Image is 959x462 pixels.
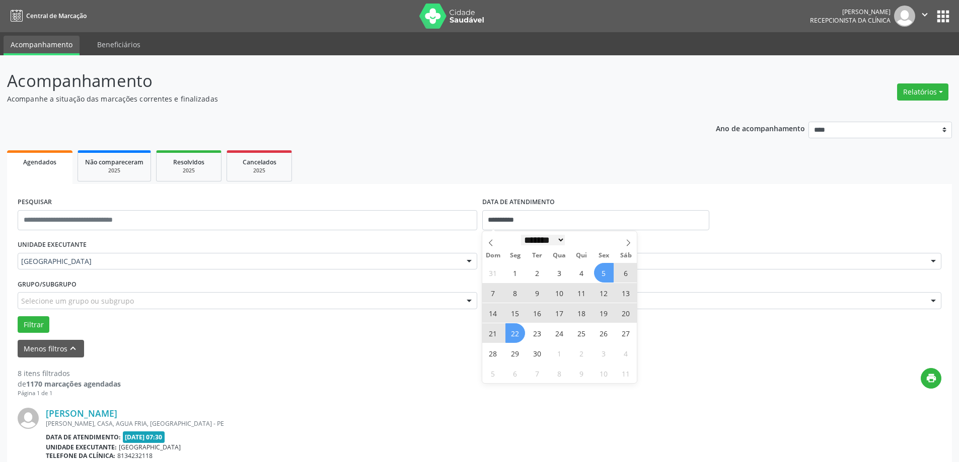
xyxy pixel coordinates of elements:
label: Grupo/Subgrupo [18,276,77,292]
div: 2025 [164,167,214,174]
span: Setembro 19, 2025 [594,303,614,323]
span: Setembro 23, 2025 [528,323,547,343]
span: Setembro 21, 2025 [483,323,503,343]
span: Qua [548,252,570,259]
span: Setembro 30, 2025 [528,343,547,363]
span: Setembro 2, 2025 [528,263,547,283]
button: apps [934,8,952,25]
span: Setembro 9, 2025 [528,283,547,303]
label: UNIDADE EXECUTANTE [18,237,87,253]
span: Setembro 18, 2025 [572,303,592,323]
span: Outubro 11, 2025 [616,363,636,383]
button:  [915,6,934,27]
div: 2025 [85,167,143,174]
div: [PERSON_NAME] [810,8,891,16]
span: Sex [593,252,615,259]
span: Setembro 3, 2025 [550,263,569,283]
div: de [18,379,121,389]
i:  [919,9,930,20]
span: Setembro 11, 2025 [572,283,592,303]
span: Todos os profissionais [486,256,921,266]
span: Seg [504,252,526,259]
span: Setembro 17, 2025 [550,303,569,323]
b: Telefone da clínica: [46,451,115,460]
strong: 1170 marcações agendadas [26,379,121,389]
span: Outubro 9, 2025 [572,363,592,383]
span: Outubro 4, 2025 [616,343,636,363]
span: Outubro 10, 2025 [594,363,614,383]
span: [DATE] 07:30 [123,431,165,443]
span: Setembro 12, 2025 [594,283,614,303]
img: img [894,6,915,27]
span: Selecione um grupo ou subgrupo [21,296,134,306]
b: Data de atendimento: [46,433,121,441]
span: Sáb [615,252,637,259]
a: [PERSON_NAME] [46,408,117,419]
div: 8 itens filtrados [18,368,121,379]
span: Setembro 27, 2025 [616,323,636,343]
span: Setembro 26, 2025 [594,323,614,343]
span: Outubro 2, 2025 [572,343,592,363]
a: Central de Marcação [7,8,87,24]
span: Agosto 31, 2025 [483,263,503,283]
span: Outubro 7, 2025 [528,363,547,383]
span: Outubro 3, 2025 [594,343,614,363]
span: Ter [526,252,548,259]
div: [PERSON_NAME], CASA, AGUA FRIA, [GEOGRAPHIC_DATA] - PE [46,419,790,428]
img: img [18,408,39,429]
span: Central de Marcação [26,12,87,20]
i: print [926,373,937,384]
span: Setembro 4, 2025 [572,263,592,283]
div: 2025 [234,167,284,174]
select: Month [521,235,565,245]
span: Setembro 29, 2025 [505,343,525,363]
span: 8134232118 [117,451,153,460]
label: PESQUISAR [18,195,52,210]
span: Setembro 7, 2025 [483,283,503,303]
span: Outubro 6, 2025 [505,363,525,383]
span: Setembro 10, 2025 [550,283,569,303]
span: Setembro 22, 2025 [505,323,525,343]
span: Cancelados [243,158,276,166]
input: Year [565,235,598,245]
span: Setembro 5, 2025 [594,263,614,283]
button: Menos filtroskeyboard_arrow_up [18,340,84,357]
p: Acompanhamento [7,68,669,94]
b: Unidade executante: [46,443,117,451]
button: Relatórios [897,83,948,101]
span: Qui [570,252,593,259]
span: Dom [482,252,504,259]
span: Outubro 8, 2025 [550,363,569,383]
span: Setembro 13, 2025 [616,283,636,303]
span: [GEOGRAPHIC_DATA] [119,443,181,451]
span: Setembro 14, 2025 [483,303,503,323]
span: Setembro 16, 2025 [528,303,547,323]
p: Ano de acompanhamento [716,122,805,134]
span: Setembro 24, 2025 [550,323,569,343]
span: Setembro 15, 2025 [505,303,525,323]
span: Setembro 28, 2025 [483,343,503,363]
span: Setembro 6, 2025 [616,263,636,283]
span: Resolvidos [173,158,204,166]
button: Filtrar [18,316,49,333]
span: Outubro 1, 2025 [550,343,569,363]
span: Setembro 8, 2025 [505,283,525,303]
a: Beneficiários [90,36,147,53]
button: print [921,368,941,389]
span: Setembro 1, 2025 [505,263,525,283]
label: DATA DE ATENDIMENTO [482,195,555,210]
div: Página 1 de 1 [18,389,121,398]
span: [GEOGRAPHIC_DATA] [21,256,457,266]
span: Não compareceram [85,158,143,166]
p: Acompanhe a situação das marcações correntes e finalizadas [7,94,669,104]
span: Setembro 20, 2025 [616,303,636,323]
a: Acompanhamento [4,36,80,55]
span: Outubro 5, 2025 [483,363,503,383]
i: keyboard_arrow_up [67,343,79,354]
span: Agendados [23,158,56,166]
span: Recepcionista da clínica [810,16,891,25]
span: Setembro 25, 2025 [572,323,592,343]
